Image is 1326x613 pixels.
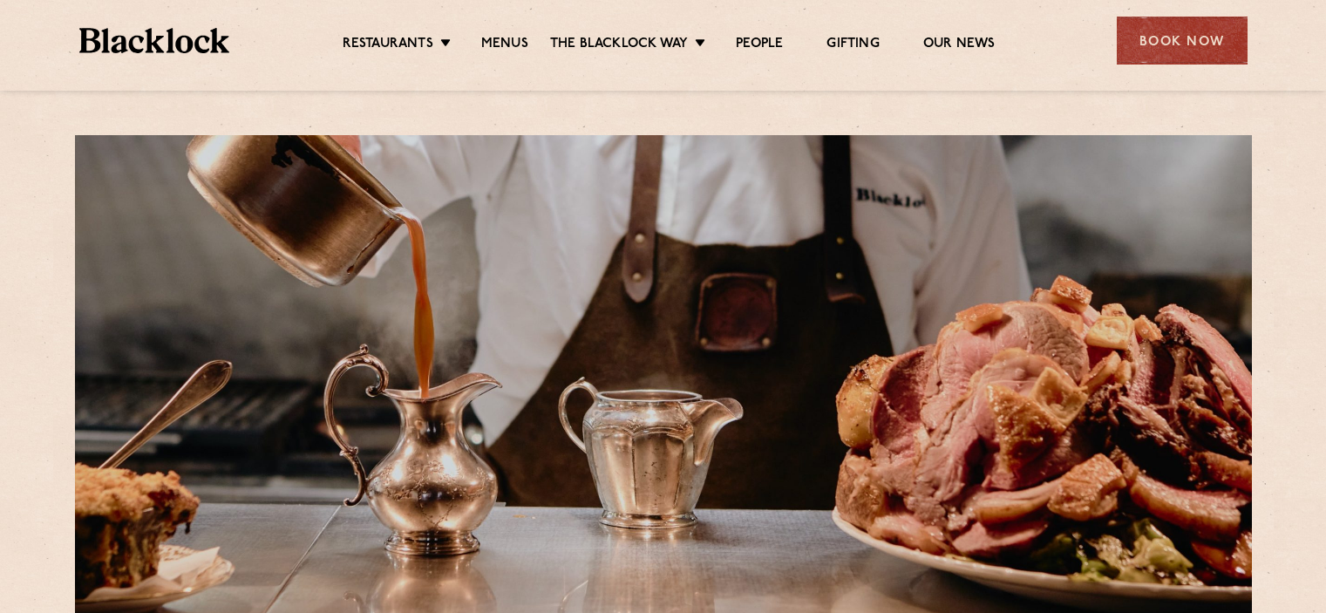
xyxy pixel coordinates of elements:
[79,28,230,53] img: BL_Textured_Logo-footer-cropped.svg
[343,36,433,55] a: Restaurants
[481,36,528,55] a: Menus
[923,36,996,55] a: Our News
[550,36,688,55] a: The Blacklock Way
[1117,17,1248,65] div: Book Now
[736,36,783,55] a: People
[826,36,879,55] a: Gifting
